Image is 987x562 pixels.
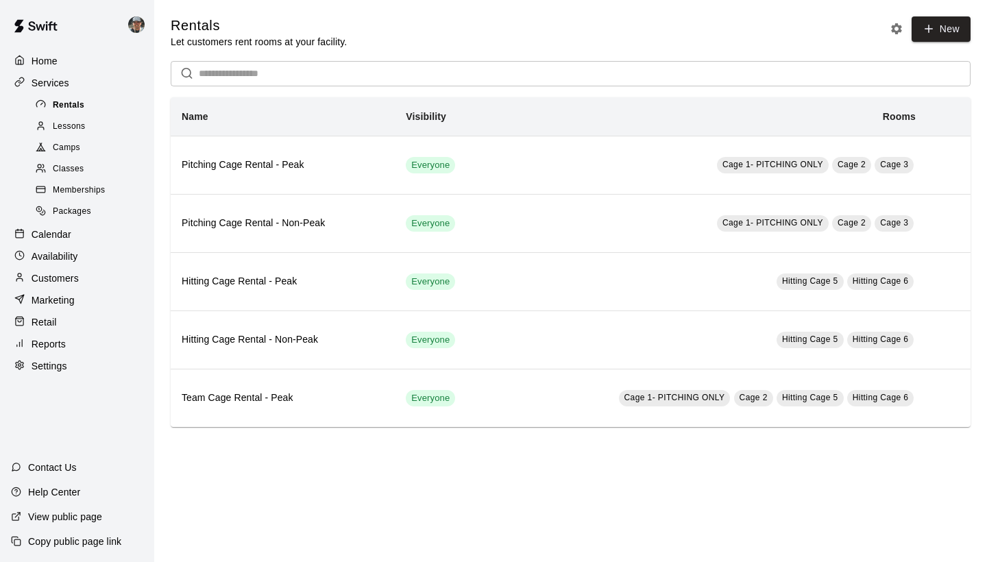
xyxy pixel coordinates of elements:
[406,390,455,406] div: This service is visible to all of your customers
[782,334,838,344] span: Hitting Cage 5
[11,290,143,310] a: Marketing
[32,54,58,68] p: Home
[886,19,907,39] button: Rental settings
[33,95,154,116] a: Rentals
[33,180,154,201] a: Memberships
[182,391,384,406] h6: Team Cage Rental - Peak
[33,202,149,221] div: Packages
[128,16,145,33] img: Adam Broyles
[53,184,105,197] span: Memberships
[406,111,446,122] b: Visibility
[32,76,69,90] p: Services
[406,273,455,290] div: This service is visible to all of your customers
[33,138,154,159] a: Camps
[53,205,91,219] span: Packages
[33,117,149,136] div: Lessons
[11,268,143,289] a: Customers
[33,181,149,200] div: Memberships
[32,337,66,351] p: Reports
[11,73,143,93] a: Services
[171,35,347,49] p: Let customers rent rooms at your facility.
[32,249,78,263] p: Availability
[912,16,971,42] a: New
[853,393,909,402] span: Hitting Cage 6
[53,162,84,176] span: Classes
[33,96,149,115] div: Rentals
[182,274,384,289] h6: Hitting Cage Rental - Peak
[28,461,77,474] p: Contact Us
[722,218,823,228] span: Cage 1- PITCHING ONLY
[182,158,384,173] h6: Pitching Cage Rental - Peak
[32,228,71,241] p: Calendar
[406,215,455,232] div: This service is visible to all of your customers
[11,246,143,267] a: Availability
[53,120,86,134] span: Lessons
[32,359,67,373] p: Settings
[53,141,80,155] span: Camps
[182,111,208,122] b: Name
[33,116,154,137] a: Lessons
[11,334,143,354] a: Reports
[28,485,80,499] p: Help Center
[406,334,455,347] span: Everyone
[406,157,455,173] div: This service is visible to all of your customers
[125,11,154,38] div: Adam Broyles
[33,159,154,180] a: Classes
[782,276,838,286] span: Hitting Cage 5
[33,201,154,223] a: Packages
[880,160,908,169] span: Cage 3
[33,160,149,179] div: Classes
[624,393,725,402] span: Cage 1- PITCHING ONLY
[182,216,384,231] h6: Pitching Cage Rental - Non-Peak
[32,315,57,329] p: Retail
[53,99,84,112] span: Rentals
[32,271,79,285] p: Customers
[33,138,149,158] div: Camps
[406,392,455,405] span: Everyone
[406,217,455,230] span: Everyone
[782,393,838,402] span: Hitting Cage 5
[11,51,143,71] a: Home
[182,332,384,347] h6: Hitting Cage Rental - Non-Peak
[171,97,971,427] table: simple table
[11,312,143,332] a: Retail
[406,159,455,172] span: Everyone
[28,510,102,524] p: View public page
[883,111,916,122] b: Rooms
[853,334,909,344] span: Hitting Cage 6
[28,535,121,548] p: Copy public page link
[853,276,909,286] span: Hitting Cage 6
[880,218,908,228] span: Cage 3
[740,393,768,402] span: Cage 2
[838,218,866,228] span: Cage 2
[171,16,347,35] h5: Rentals
[838,160,866,169] span: Cage 2
[722,160,823,169] span: Cage 1- PITCHING ONLY
[32,293,75,307] p: Marketing
[11,224,143,245] a: Calendar
[11,356,143,376] a: Settings
[406,276,455,289] span: Everyone
[406,332,455,348] div: This service is visible to all of your customers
